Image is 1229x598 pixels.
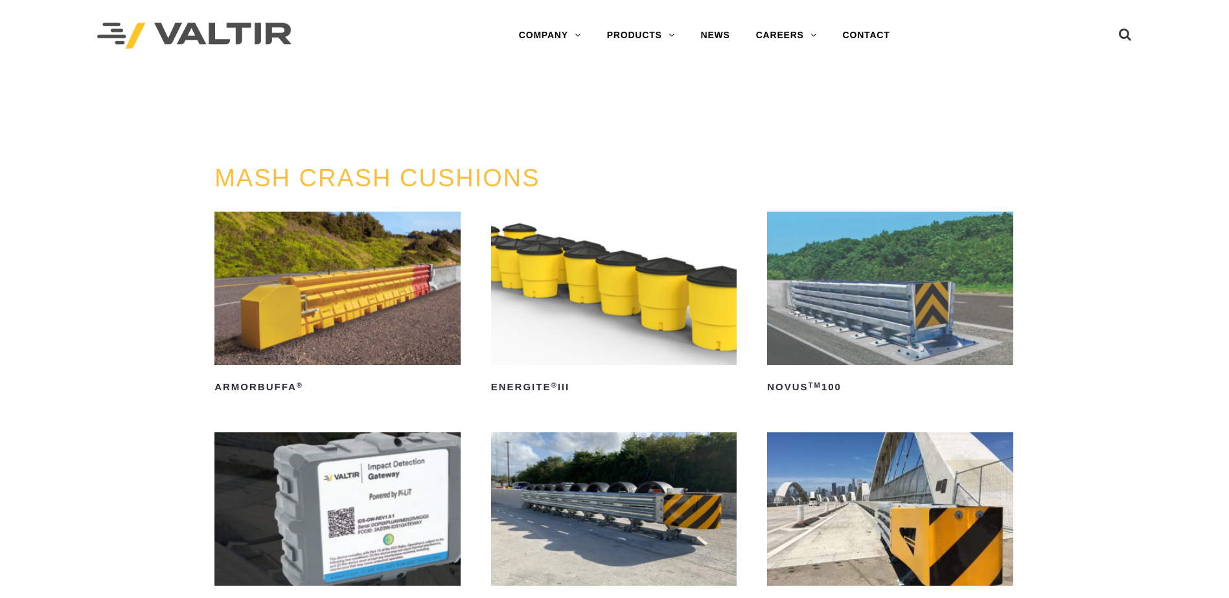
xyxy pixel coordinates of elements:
sup: ® [551,381,557,389]
a: NOVUSTM100 [767,212,1013,397]
sup: TM [809,381,821,389]
a: ENERGITE®III [491,212,737,397]
a: CONTACT [830,23,903,49]
h2: NOVUS 100 [767,377,1013,397]
a: MASH CRASH CUSHIONS [214,164,540,192]
a: CAREERS [743,23,830,49]
h2: ENERGITE III [491,377,737,397]
a: NEWS [688,23,743,49]
sup: ® [297,381,303,389]
a: PRODUCTS [594,23,688,49]
h2: ArmorBuffa [214,377,461,397]
a: ArmorBuffa® [214,212,461,397]
img: Valtir [97,23,292,49]
a: COMPANY [506,23,594,49]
